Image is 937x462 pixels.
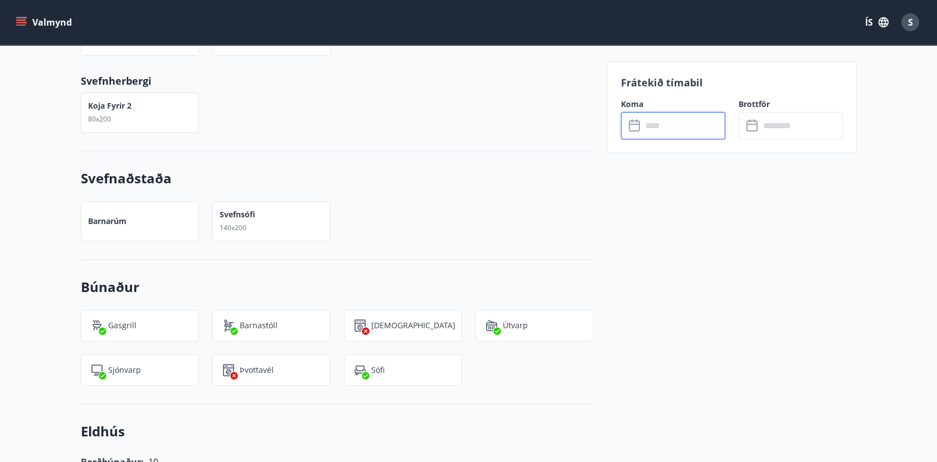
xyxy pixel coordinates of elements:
h3: Eldhús [81,422,594,441]
img: Dl16BY4EX9PAW649lg1C3oBuIaAsR6QVDQBO2cTm.svg [222,363,235,377]
button: ÍS [859,12,895,32]
img: hddCLTAnxqFUMr1fxmbGG8zWilo2syolR0f9UjPn.svg [353,319,367,332]
img: mAminyBEY3mRTAfayxHTq5gfGd6GwGu9CEpuJRvg.svg [90,363,104,377]
p: Sófi [371,364,385,376]
label: Brottför [739,99,843,110]
label: Koma [621,99,725,110]
img: pUbwa0Tr9PZZ78BdsD4inrLmwWm7eGTtsX9mJKRZ.svg [353,363,367,377]
span: 140x200 [220,223,246,232]
button: menu [13,12,76,32]
span: S [908,16,913,28]
p: Barnarúm [88,216,127,227]
img: HjsXMP79zaSHlY54vW4Et0sdqheuFiP1RYfGwuXf.svg [485,319,498,332]
p: Svefnherbergi [81,74,594,88]
button: S [897,9,924,36]
img: ZXjrS3QKesehq6nQAPjaRuRTI364z8ohTALB4wBr.svg [90,319,104,332]
img: ro1VYixuww4Qdd7lsw8J65QhOwJZ1j2DOUyXo3Mt.svg [222,319,235,332]
p: Frátekið tímabil [621,75,843,90]
h3: Svefnaðstaða [81,169,594,188]
h3: Búnaður [81,278,594,296]
p: Þvottavél [240,364,274,376]
p: Koja fyrir 2 [88,100,132,111]
span: 80x200 [88,114,111,124]
p: Barnastóll [240,320,278,331]
p: Sjónvarp [108,364,141,376]
p: Gasgrill [108,320,137,331]
p: Svefnsófi [220,209,255,220]
p: [DEMOGRAPHIC_DATA] [371,320,455,331]
p: Útvarp [503,320,528,331]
